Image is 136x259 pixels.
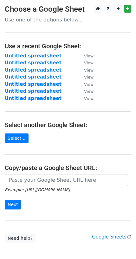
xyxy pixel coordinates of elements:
[84,54,94,58] small: View
[84,68,94,73] small: View
[5,5,131,14] h3: Choose a Google Sheet
[5,16,131,23] p: Use one of the options below...
[5,60,62,66] a: Untitled spreadsheet
[84,89,94,94] small: View
[78,88,94,94] a: View
[5,53,62,59] a: Untitled spreadsheet
[78,67,94,73] a: View
[78,96,94,101] a: View
[5,233,36,243] a: Need help?
[5,81,62,87] a: Untitled spreadsheet
[5,67,62,73] a: Untitled spreadsheet
[5,121,131,129] h4: Select another Google Sheet:
[92,234,131,240] a: Google Sheets
[78,53,94,59] a: View
[5,74,62,80] a: Untitled spreadsheet
[78,81,94,87] a: View
[5,200,21,209] input: Next
[5,133,29,143] a: Select...
[5,164,131,172] h4: Copy/paste a Google Sheet URL:
[5,42,131,50] h4: Use a recent Google Sheet:
[78,60,94,66] a: View
[84,75,94,79] small: View
[104,229,136,259] iframe: Chat Widget
[5,187,70,192] small: Example: [URL][DOMAIN_NAME]
[84,82,94,87] small: View
[5,88,62,94] a: Untitled spreadsheet
[78,74,94,80] a: View
[84,96,94,101] small: View
[84,61,94,65] small: View
[5,96,62,101] a: Untitled spreadsheet
[5,174,128,186] input: Paste your Google Sheet URL here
